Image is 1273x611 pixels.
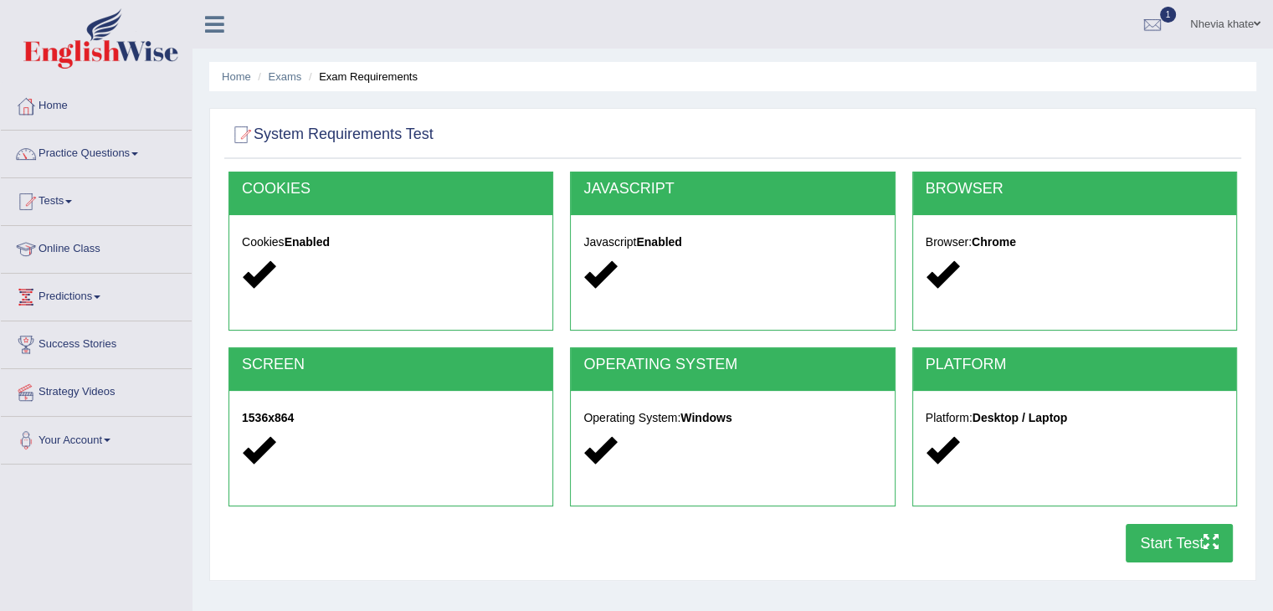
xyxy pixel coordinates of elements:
h2: PLATFORM [926,357,1224,373]
h2: BROWSER [926,181,1224,198]
h2: SCREEN [242,357,540,373]
a: Predictions [1,274,192,316]
h2: System Requirements Test [228,122,434,147]
a: Exams [269,70,302,83]
strong: 1536x864 [242,411,294,424]
h5: Cookies [242,236,540,249]
a: Your Account [1,417,192,459]
strong: Desktop / Laptop [973,411,1068,424]
a: Home [1,83,192,125]
h5: Browser: [926,236,1224,249]
a: Home [222,70,251,83]
a: Tests [1,178,192,220]
strong: Chrome [972,235,1016,249]
a: Online Class [1,226,192,268]
strong: Enabled [285,235,330,249]
strong: Enabled [636,235,681,249]
h5: Operating System: [583,412,881,424]
h2: COOKIES [242,181,540,198]
a: Success Stories [1,321,192,363]
h2: OPERATING SYSTEM [583,357,881,373]
button: Start Test [1126,524,1233,562]
h5: Platform: [926,412,1224,424]
span: 1 [1160,7,1177,23]
strong: Windows [680,411,731,424]
a: Strategy Videos [1,369,192,411]
a: Practice Questions [1,131,192,172]
li: Exam Requirements [305,69,418,85]
h5: Javascript [583,236,881,249]
h2: JAVASCRIPT [583,181,881,198]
